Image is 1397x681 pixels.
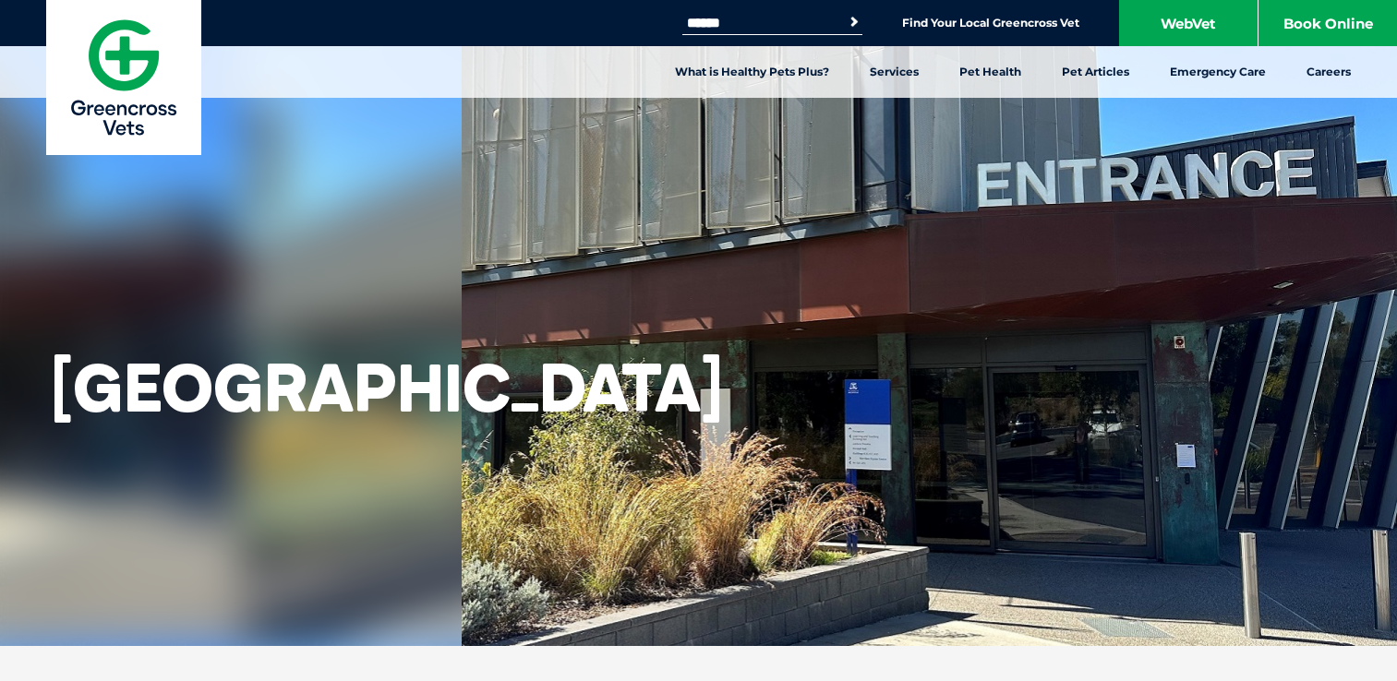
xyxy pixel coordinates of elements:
[1150,46,1286,98] a: Emergency Care
[902,16,1079,30] a: Find Your Local Greencross Vet
[51,348,723,427] h1: [GEOGRAPHIC_DATA]
[939,46,1042,98] a: Pet Health
[849,46,939,98] a: Services
[845,13,863,31] button: Search
[1286,46,1371,98] a: Careers
[1042,46,1150,98] a: Pet Articles
[655,46,849,98] a: What is Healthy Pets Plus?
